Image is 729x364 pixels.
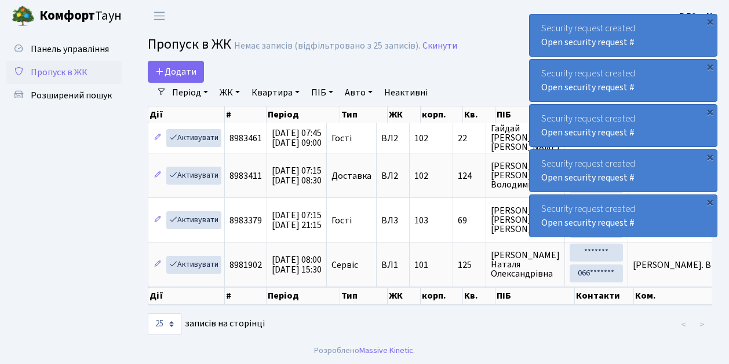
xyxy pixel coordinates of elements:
div: × [704,61,716,72]
a: Активувати [166,129,221,147]
span: [PERSON_NAME] [PERSON_NAME] [PERSON_NAME] [491,206,560,234]
th: Контакти [575,287,634,304]
span: ВЛ1 [381,260,404,270]
span: 8983411 [229,170,262,182]
div: × [704,16,716,27]
span: 8981902 [229,259,262,271]
a: Massive Kinetic [359,344,413,356]
a: Скинути [422,41,457,52]
span: ВЛ2 [381,171,404,181]
a: Open security request # [541,126,635,139]
th: # [225,106,267,123]
a: ВЛ2 -. К. [679,9,715,23]
th: Тип [340,106,388,123]
th: Дії [148,106,225,123]
th: ПІБ [495,106,575,123]
span: [DATE] 08:00 [DATE] 15:30 [272,253,322,276]
a: Open security request # [541,216,635,229]
span: [PERSON_NAME] Наталя Олександрівна [491,251,560,278]
div: Security request created [530,60,717,101]
div: Security request created [530,150,717,192]
div: Немає записів (відфільтровано з 25 записів). [234,41,420,52]
span: Таун [39,6,122,26]
div: × [704,151,716,163]
a: Неактивні [380,83,432,102]
th: Кв. [463,287,495,304]
span: 103 [414,214,428,227]
span: Сервіс [331,260,358,270]
div: Security request created [530,195,717,237]
a: Авто [340,83,377,102]
span: 125 [458,260,481,270]
span: Панель управління [31,43,109,56]
button: Переключити навігацію [145,6,174,25]
div: Security request created [530,14,717,56]
span: [DATE] 07:15 [DATE] 21:15 [272,209,322,231]
a: Період [167,83,213,102]
span: 102 [414,170,428,182]
th: ЖК [388,106,421,123]
span: ВЛ2 [381,134,404,143]
span: Додати [155,65,196,78]
th: Дії [148,287,225,304]
div: Security request created [530,105,717,146]
span: 101 [414,259,428,271]
span: 8983461 [229,132,262,145]
a: ПІБ [307,83,338,102]
div: × [704,196,716,208]
b: ВЛ2 -. К. [679,10,715,23]
span: 102 [414,132,428,145]
label: записів на сторінці [148,313,265,335]
span: Пропуск в ЖК [31,66,88,79]
select: записів на сторінці [148,313,181,335]
a: Open security request # [541,171,635,184]
span: 22 [458,134,481,143]
span: 8983379 [229,214,262,227]
th: # [225,287,267,304]
span: Гості [331,134,352,143]
img: logo.png [12,5,35,28]
span: 124 [458,171,481,181]
th: Період [267,106,340,123]
b: Комфорт [39,6,95,25]
th: Тип [340,287,388,304]
a: Розширений пошук [6,84,122,107]
th: корп. [421,106,463,123]
th: корп. [421,287,463,304]
a: ЖК [215,83,245,102]
span: Гості [331,216,352,225]
a: Квартира [247,83,304,102]
span: 69 [458,216,481,225]
a: Пропуск в ЖК [6,61,122,84]
span: [DATE] 07:45 [DATE] 09:00 [272,127,322,149]
th: Кв. [463,106,495,123]
span: [PERSON_NAME] [PERSON_NAME] Володимирівна [491,161,560,189]
a: Панель управління [6,38,122,61]
span: Доставка [331,171,371,181]
span: ВЛ3 [381,216,404,225]
div: Розроблено . [314,344,415,357]
th: ПІБ [495,287,575,304]
div: × [704,106,716,117]
a: Активувати [166,167,221,185]
th: Період [267,287,340,304]
span: [DATE] 07:15 [DATE] 08:30 [272,164,322,187]
th: ЖК [388,287,421,304]
a: Open security request # [541,36,635,49]
a: Активувати [166,256,221,274]
a: Open security request # [541,81,635,94]
a: Активувати [166,211,221,229]
span: Гайдай [PERSON_NAME] [PERSON_NAME] [491,124,560,152]
a: Додати [148,61,204,83]
span: Пропуск в ЖК [148,34,231,54]
span: Розширений пошук [31,89,112,102]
